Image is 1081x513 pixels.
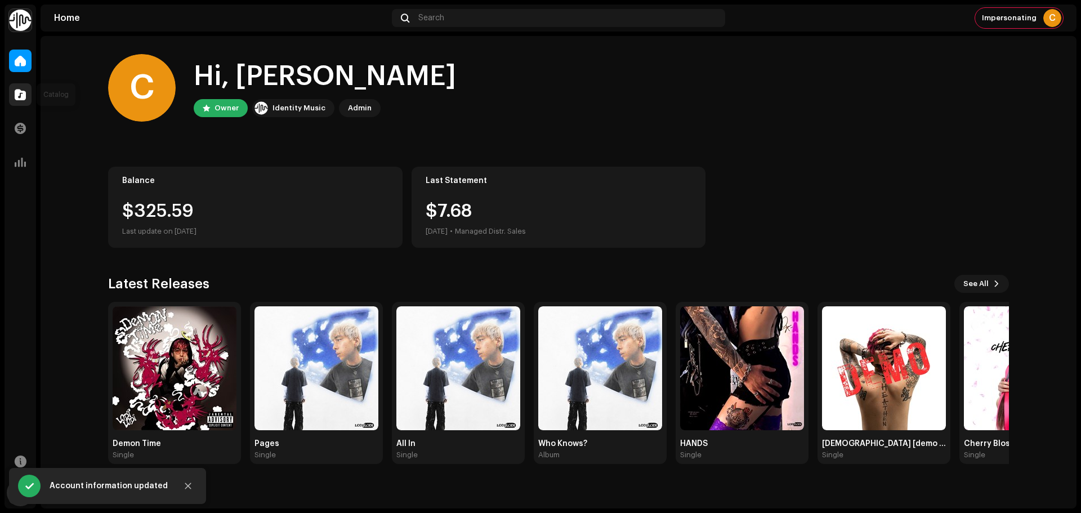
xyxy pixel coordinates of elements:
[964,450,985,460] div: Single
[50,479,168,493] div: Account information updated
[194,59,456,95] div: Hi, [PERSON_NAME]
[113,306,236,430] img: e3df1507-0445-41b2-8927-e5f030f88f19
[982,14,1037,23] span: Impersonating
[9,9,32,32] img: 0f74c21f-6d1c-4dbc-9196-dbddad53419e
[113,450,134,460] div: Single
[963,273,989,295] span: See All
[426,176,692,185] div: Last Statement
[122,225,388,238] div: Last update on [DATE]
[113,439,236,448] div: Demon Time
[680,450,702,460] div: Single
[450,225,453,238] div: •
[455,225,526,238] div: Managed Distr. Sales
[254,439,378,448] div: Pages
[680,439,804,448] div: HANDS
[122,176,388,185] div: Balance
[254,306,378,430] img: 76985aeb-d85f-4bae-b996-4042cb39b0f7
[822,439,946,448] div: [DEMOGRAPHIC_DATA] [demo version]
[822,306,946,430] img: b6119ff1-b470-466d-b7a2-2cdf86da0bdf
[348,101,372,115] div: Admin
[7,479,34,506] div: Open Intercom Messenger
[954,275,1009,293] button: See All
[108,275,209,293] h3: Latest Releases
[538,450,560,460] div: Album
[822,450,843,460] div: Single
[538,306,662,430] img: bc8cd81e-55b4-41d0-aa17-076a224a6275
[396,439,520,448] div: All In
[426,225,448,238] div: [DATE]
[108,167,403,248] re-o-card-value: Balance
[680,306,804,430] img: 3f45b306-d89d-4542-9b1a-c439a85b0b04
[412,167,706,248] re-o-card-value: Last Statement
[254,450,276,460] div: Single
[396,450,418,460] div: Single
[418,14,444,23] span: Search
[108,54,176,122] div: C
[54,14,387,23] div: Home
[538,439,662,448] div: Who Knows?
[254,101,268,115] img: 0f74c21f-6d1c-4dbc-9196-dbddad53419e
[215,101,239,115] div: Owner
[1043,9,1061,27] div: C
[273,101,325,115] div: Identity Music
[177,475,199,497] button: Close
[396,306,520,430] img: af0c81f2-fb6d-4cea-8c69-12d0f9a09a3d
